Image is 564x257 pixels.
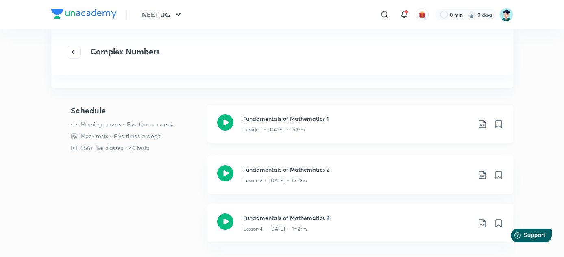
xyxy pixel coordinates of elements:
[207,155,513,204] a: Fundamentals of Mathematics 2Lesson 2 • [DATE] • 1h 28m
[81,144,149,152] p: 556+ live classes • 46 tests
[71,105,201,117] h4: Schedule
[207,204,513,252] a: Fundamentals of Mathematics 4Lesson 4 • [DATE] • 1h 27m
[51,9,117,19] img: Company Logo
[243,225,307,233] p: Lesson 4 • [DATE] • 1h 27m
[243,213,471,222] h3: Fundamentals of Mathematics 4
[468,11,476,19] img: streak
[418,11,426,18] img: avatar
[137,7,188,23] button: NEET UG
[492,225,555,248] iframe: Help widget launcher
[81,120,173,128] p: Morning classes • Five times a week
[243,126,305,133] p: Lesson 1 • [DATE] • 1h 17m
[81,132,160,140] p: Mock tests • Five times a week
[243,114,471,123] h3: Fundamentals of Mathematics 1
[499,8,513,22] img: Shamas Khan
[243,165,471,174] h3: Fundamentals of Mathematics 2
[51,9,117,21] a: Company Logo
[90,46,160,59] h4: Complex Numbers
[416,8,429,21] button: avatar
[207,105,513,155] a: Fundamentals of Mathematics 1Lesson 1 • [DATE] • 1h 17m
[243,177,307,184] p: Lesson 2 • [DATE] • 1h 28m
